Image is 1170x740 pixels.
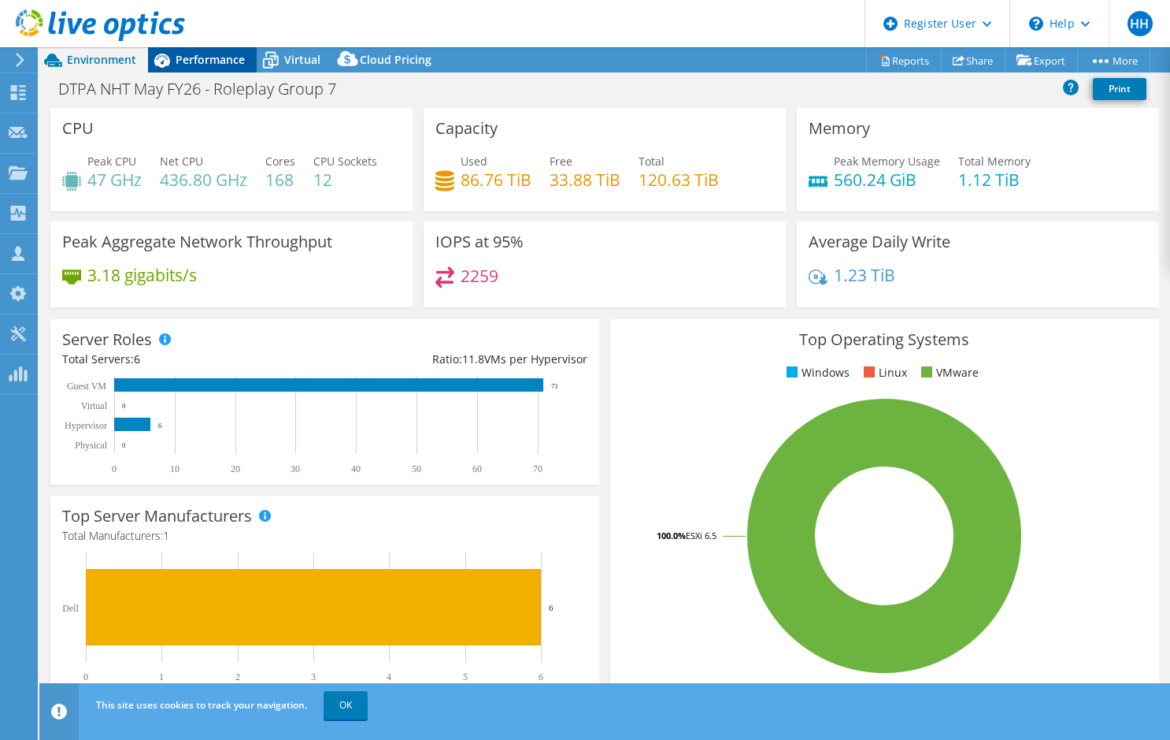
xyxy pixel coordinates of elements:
text: 0 [83,671,88,682]
text: 3 [311,671,316,682]
text: Dell [62,603,79,614]
span: 1 [163,528,169,543]
h4: 3.18 gigabits/s [87,266,197,284]
h3: Average Daily Write [809,233,950,251]
span: Total [639,154,665,169]
div: Total Servers: [62,351,324,368]
span: 11.8 [462,351,484,366]
text: Virtual [81,400,108,411]
h4: 1.12 TiB [958,171,1031,188]
span: Cloud Pricing [360,52,431,67]
span: Total Memory [958,154,1031,169]
h3: Top Operating Systems [622,331,1147,348]
text: 20 [231,463,240,474]
h4: 47 GHz [87,171,142,188]
span: Performance [176,52,245,67]
a: Reports [866,48,942,73]
a: Print [1093,78,1146,100]
h4: 168 [265,171,295,188]
h4: 86.76 TiB [461,171,531,188]
text: 0 [122,402,126,410]
h4: Total Manufacturers: [62,527,587,545]
span: HH [1127,11,1153,36]
text: 10 [170,463,180,474]
a: More [1077,48,1150,73]
h4: 1.23 TiB [834,266,895,284]
text: 0 [112,463,117,474]
text: 60 [472,463,482,474]
h4: 2259 [461,267,498,284]
text: 6 [539,671,543,682]
span: CPU Sockets [313,154,377,169]
h3: Memory [809,120,870,137]
h3: Top Server Manufacturers [62,508,252,525]
h4: 12 [313,171,377,188]
a: Export [1005,48,1078,73]
h4: 33.88 TiB [550,171,620,188]
span: Net CPU [160,154,203,169]
span: This site uses cookies to track your navigation. [96,698,307,712]
h3: IOPS at 95% [435,233,524,251]
text: 71 [551,382,558,390]
svg: \n [1029,17,1043,31]
tspan: 100.0% [657,530,686,541]
span: Environment [67,52,136,67]
span: Peak Memory Usage [834,154,940,169]
h4: 436.80 GHz [160,171,247,188]
h4: 120.63 TiB [639,171,719,188]
tspan: ESXi 6.5 [686,530,716,541]
div: Ratio: VMs per Hypervisor [324,351,587,368]
text: Guest VM [67,381,106,392]
h3: CPU [62,120,94,137]
text: 6 [549,603,554,612]
span: 6 [134,351,140,366]
text: 2 [235,671,240,682]
text: 5 [463,671,468,682]
li: Linux [860,364,907,381]
span: Peak CPU [87,154,136,169]
h3: Peak Aggregate Network Throughput [62,233,332,251]
a: Share [941,48,1005,73]
h3: Server Roles [62,331,152,348]
h1: DTPA NHT May FY26 - Roleplay Group 7 [51,80,361,98]
span: Virtual [284,52,320,67]
text: 6 [158,422,162,429]
text: 30 [291,463,300,474]
span: Used [461,154,487,169]
text: 0 [122,441,126,449]
span: Free [550,154,572,169]
text: 40 [351,463,361,474]
text: 4 [387,671,391,682]
a: OK [324,691,368,720]
text: 50 [412,463,421,474]
text: Physical [75,440,107,451]
text: 1 [159,671,164,682]
h3: Capacity [435,120,498,137]
text: 70 [533,463,542,474]
li: Windows [783,364,850,381]
span: Cores [265,154,295,169]
h4: 560.24 GiB [834,171,940,188]
li: VMware [917,364,979,381]
text: Hypervisor [65,420,107,431]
